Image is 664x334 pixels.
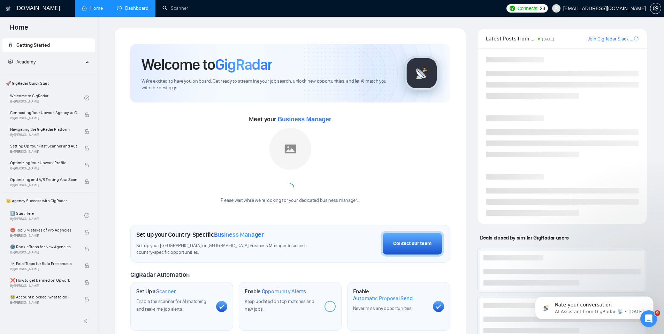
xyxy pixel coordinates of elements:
span: export [634,36,639,41]
span: We're excited to have you on board. Get ready to streamline your job search, unlock new opportuni... [142,78,393,91]
span: Setting Up Your First Scanner and Auto-Bidder [10,143,77,150]
span: lock [84,112,89,117]
span: ⛔ Top 3 Mistakes of Pro Agencies [10,227,77,234]
span: user [554,6,559,11]
span: Getting Started [16,42,50,48]
span: ❌ How to get banned on Upwork [10,277,77,284]
span: 🌚 Rookie Traps for New Agencies [10,243,77,250]
span: By [PERSON_NAME] [10,150,77,154]
span: Latest Posts from the GigRadar Community [486,34,536,43]
span: lock [84,297,89,302]
span: By [PERSON_NAME] [10,284,77,288]
a: 1️⃣ Start HereBy[PERSON_NAME] [10,208,84,223]
span: Business Manager [214,231,264,238]
span: lock [84,129,89,134]
span: double-left [83,318,90,325]
span: Opportunity Alerts [262,288,306,295]
span: Connects: [517,5,538,12]
a: dashboardDashboard [117,5,148,11]
span: lock [84,280,89,285]
span: By [PERSON_NAME] [10,301,77,305]
img: Profile image for AI Assistant from GigRadar 📡 [16,50,27,61]
span: Meet your [249,115,331,123]
span: check-circle [84,213,89,218]
span: ☠️ Fatal Traps for Solo Freelancers [10,260,77,267]
span: Automatic Proposal Send [353,295,413,302]
span: lock [84,146,89,151]
span: By [PERSON_NAME] [10,250,77,255]
span: Academy [8,59,36,65]
div: Please wait while we're looking for your dedicated business manager... [216,197,364,204]
h1: Welcome to [142,55,272,74]
a: searchScanner [162,5,188,11]
li: Getting Started [2,38,95,52]
span: Optimizing Your Upwork Profile [10,159,77,166]
span: By [PERSON_NAME] [10,116,77,120]
img: placeholder.png [269,128,311,170]
span: Set up your [GEOGRAPHIC_DATA] or [GEOGRAPHIC_DATA] Business Manager to access country-specific op... [136,243,321,256]
span: loading [284,182,296,194]
span: fund-projection-screen [8,59,13,64]
span: 9 [655,310,660,316]
iframe: Intercom notifications message [525,252,664,331]
span: rocket [8,43,13,47]
button: Contact our team [381,231,444,257]
span: Rate your conversation [30,50,87,55]
p: Message from AI Assistant from GigRadar 📡, sent 3w ago [30,56,120,62]
h1: Enable [245,288,306,295]
span: Navigating the GigRadar Platform [10,126,77,133]
span: GigRadar Automation [130,271,189,279]
img: gigradar-logo.png [404,56,439,91]
button: setting [650,3,661,14]
span: lock [84,230,89,235]
span: lock [84,179,89,184]
span: By [PERSON_NAME] [10,267,77,271]
span: lock [84,246,89,251]
span: Academy [16,59,36,65]
span: check-circle [84,96,89,100]
a: Welcome to GigRadarBy[PERSON_NAME] [10,90,84,106]
span: lock [84,162,89,167]
a: setting [650,6,661,11]
span: 23 [540,5,545,12]
h1: Set Up a [136,288,176,295]
span: Optimizing and A/B Testing Your Scanner for Better Results [10,176,77,183]
img: logo [6,3,11,14]
span: lock [84,263,89,268]
span: GigRadar [215,55,272,74]
span: By [PERSON_NAME] [10,166,77,170]
span: [DATE] [542,37,554,41]
span: By [PERSON_NAME] [10,183,77,187]
span: By [PERSON_NAME] [10,133,77,137]
h1: Set up your Country-Specific [136,231,264,238]
span: Keep updated on top matches and new jobs. [245,298,314,312]
span: Business Manager [277,116,331,123]
span: Never miss any opportunities. [353,305,412,311]
span: Deals closed by similar GigRadar users [477,231,572,244]
h1: Enable [353,288,427,302]
span: By [PERSON_NAME] [10,234,77,238]
span: 🚀 GigRadar Quick Start [3,76,94,90]
span: Scanner [156,288,176,295]
span: 😭 Account blocked: what to do? [10,294,77,301]
img: upwork-logo.png [510,6,515,11]
a: export [634,35,639,42]
iframe: Intercom live chat [640,310,657,327]
span: Enable the scanner for AI matching and real-time job alerts. [136,298,206,312]
span: Home [4,22,34,37]
span: Connecting Your Upwork Agency to GigRadar [10,109,77,116]
a: Join GigRadar Slack Community [588,35,633,43]
span: 👑 Agency Success with GigRadar [3,194,94,208]
div: message notification from AI Assistant from GigRadar 📡, 3w ago. Rate your conversation [10,44,129,67]
div: Contact our team [393,240,432,248]
a: homeHome [82,5,103,11]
